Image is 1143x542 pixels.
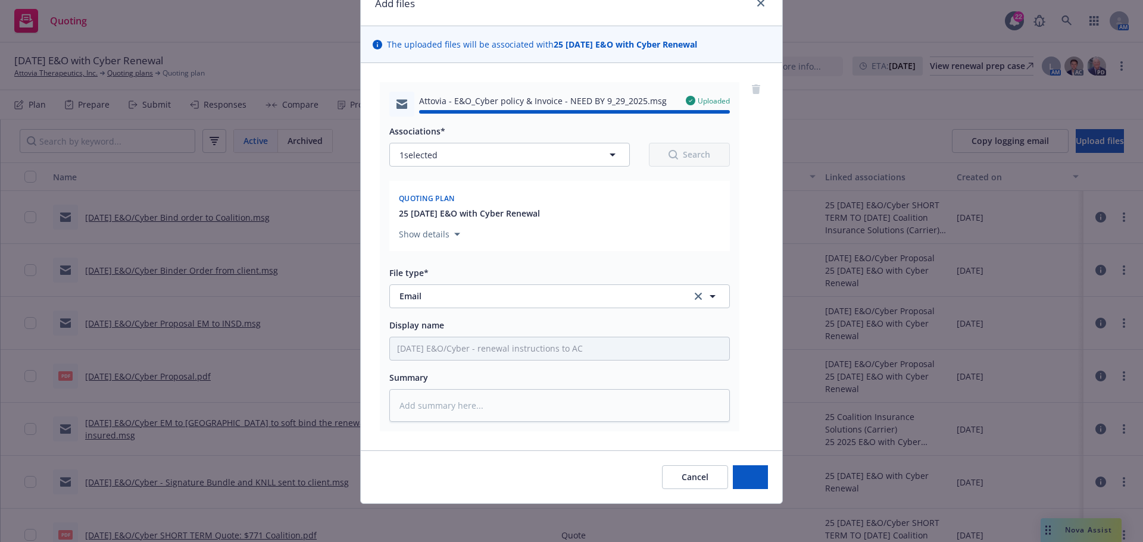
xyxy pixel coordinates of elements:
input: Add display name here... [390,337,729,360]
span: The uploaded files will be associated with [387,38,697,51]
a: remove [749,82,763,96]
span: Add files [733,471,768,483]
a: clear selection [691,289,705,303]
span: 1 selected [399,149,438,161]
strong: 25 [DATE] E&O with Cyber Renewal [554,39,697,50]
button: Emailclear selection [389,284,730,308]
button: Add files [733,465,768,489]
span: Email [399,290,675,302]
span: Attovia - E&O_Cyber policy & Invoice - NEED BY 9_29_2025.msg [419,95,667,107]
span: Cancel [682,471,708,483]
span: Display name [389,319,444,331]
span: Uploaded [698,96,730,106]
button: Show details [394,227,465,242]
button: Cancel [662,465,728,489]
span: File type* [389,267,429,278]
span: Associations* [389,126,445,137]
button: 1selected [389,143,630,167]
button: 25 [DATE] E&O with Cyber Renewal [399,207,540,220]
span: Summary [389,372,428,383]
span: Quoting plan [399,193,455,203]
